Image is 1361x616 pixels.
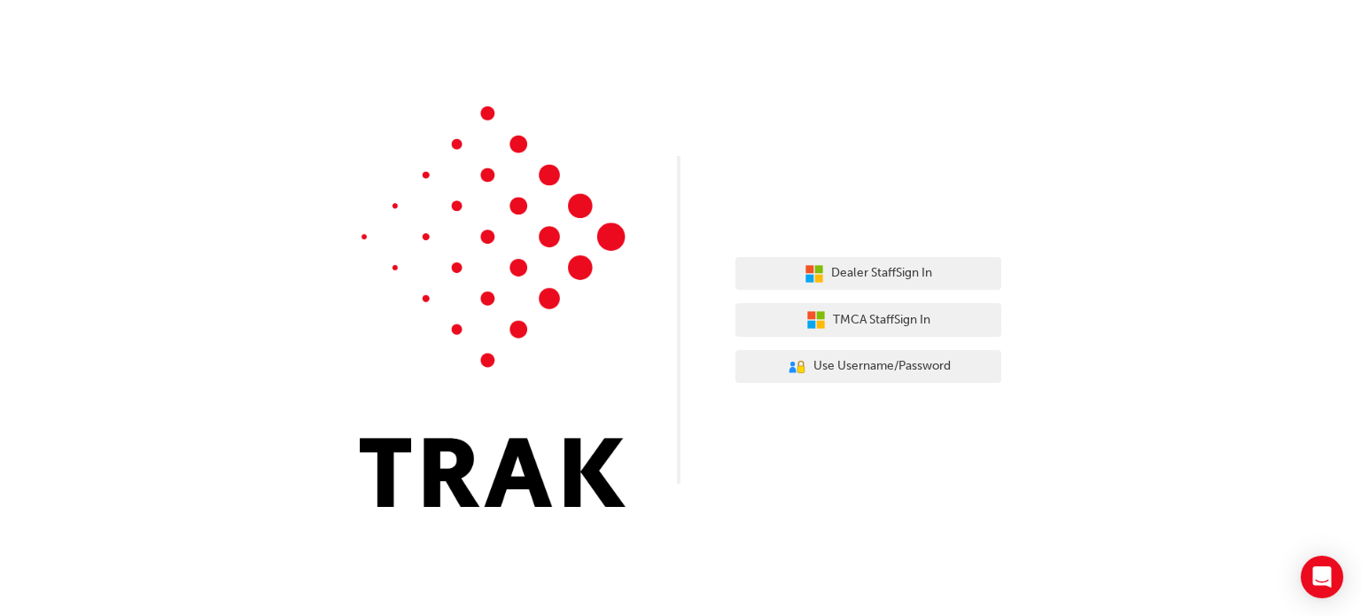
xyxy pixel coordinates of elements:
button: Use Username/Password [735,350,1001,384]
span: Use Username/Password [813,356,951,377]
button: Dealer StaffSign In [735,257,1001,291]
img: Trak [360,106,626,507]
button: TMCA StaffSign In [735,303,1001,337]
div: Open Intercom Messenger [1301,556,1343,598]
span: TMCA Staff Sign In [833,310,930,331]
span: Dealer Staff Sign In [831,263,932,284]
